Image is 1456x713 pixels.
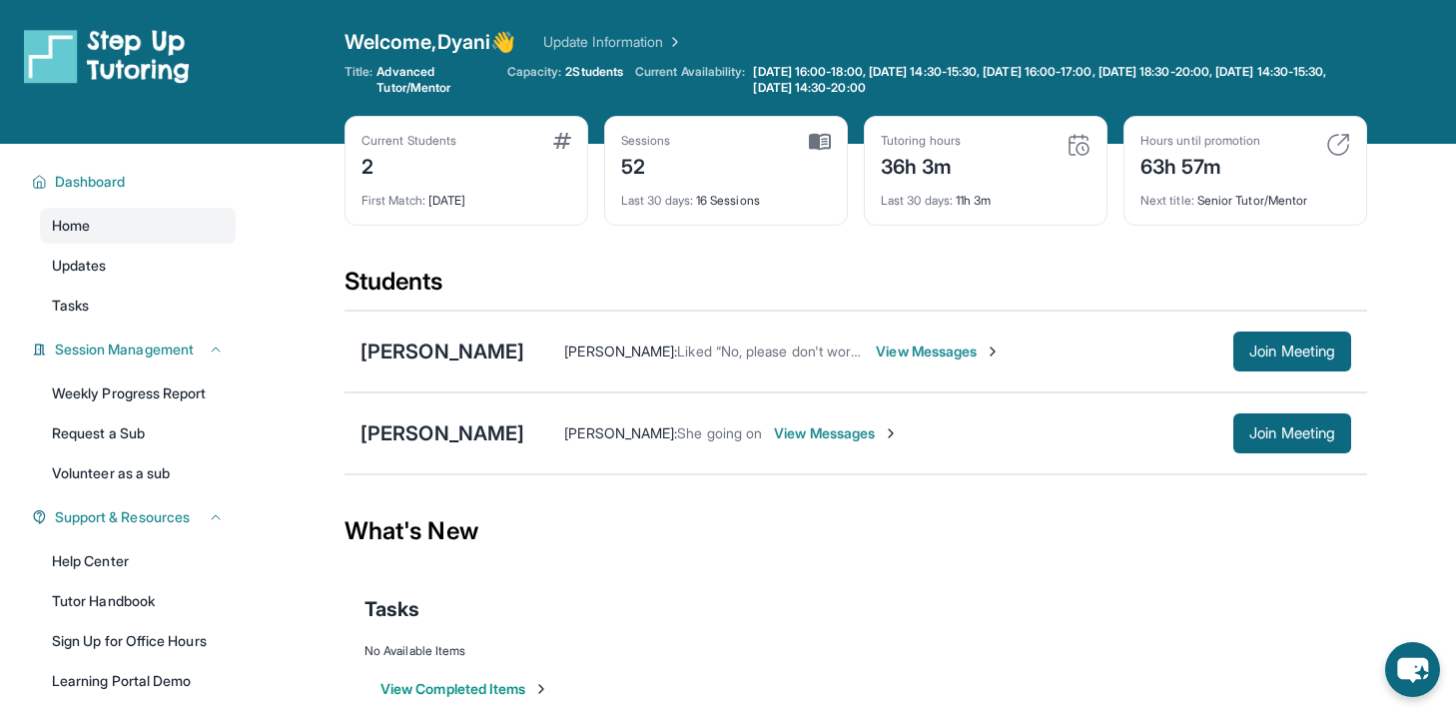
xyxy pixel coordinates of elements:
[345,28,515,56] span: Welcome, Dyani 👋
[1326,133,1350,157] img: card
[362,193,425,208] span: First Match :
[40,543,236,579] a: Help Center
[40,455,236,491] a: Volunteer as a sub
[361,338,524,365] div: [PERSON_NAME]
[361,419,524,447] div: [PERSON_NAME]
[621,193,693,208] span: Last 30 days :
[364,643,1347,659] div: No Available Items
[635,64,745,96] span: Current Availability:
[881,193,953,208] span: Last 30 days :
[1140,181,1350,209] div: Senior Tutor/Mentor
[52,296,89,316] span: Tasks
[553,133,571,149] img: card
[1249,346,1335,357] span: Join Meeting
[1067,133,1091,157] img: card
[621,181,831,209] div: 16 Sessions
[40,288,236,324] a: Tasks
[40,248,236,284] a: Updates
[362,181,571,209] div: [DATE]
[507,64,562,80] span: Capacity:
[1385,642,1440,697] button: chat-button
[564,343,677,359] span: [PERSON_NAME] :
[774,423,899,443] span: View Messages
[364,595,419,623] span: Tasks
[345,64,372,96] span: Title:
[40,415,236,451] a: Request a Sub
[55,172,126,192] span: Dashboard
[881,133,961,149] div: Tutoring hours
[47,172,224,192] button: Dashboard
[565,64,623,80] span: 2 Students
[621,149,671,181] div: 52
[52,256,107,276] span: Updates
[883,425,899,441] img: Chevron-Right
[345,266,1367,310] div: Students
[621,133,671,149] div: Sessions
[55,507,190,527] span: Support & Resources
[881,149,961,181] div: 36h 3m
[55,340,194,359] span: Session Management
[40,208,236,244] a: Home
[663,32,683,52] img: Chevron Right
[40,623,236,659] a: Sign Up for Office Hours
[985,344,1001,359] img: Chevron-Right
[40,583,236,619] a: Tutor Handbook
[47,340,224,359] button: Session Management
[809,133,831,151] img: card
[40,663,236,699] a: Learning Portal Demo
[40,375,236,411] a: Weekly Progress Report
[881,181,1091,209] div: 11h 3m
[876,342,1001,361] span: View Messages
[52,216,90,236] span: Home
[677,424,762,441] span: She going on
[749,64,1367,96] a: [DATE] 16:00-18:00, [DATE] 14:30-15:30, [DATE] 16:00-17:00, [DATE] 18:30-20:00, [DATE] 14:30-15:3...
[1233,413,1351,453] button: Join Meeting
[564,424,677,441] span: [PERSON_NAME] :
[376,64,494,96] span: Advanced Tutor/Mentor
[362,133,456,149] div: Current Students
[1249,427,1335,439] span: Join Meeting
[24,28,190,84] img: logo
[362,149,456,181] div: 2
[380,679,549,699] button: View Completed Items
[345,487,1367,575] div: What's New
[753,64,1363,96] span: [DATE] 16:00-18:00, [DATE] 14:30-15:30, [DATE] 16:00-17:00, [DATE] 18:30-20:00, [DATE] 14:30-15:3...
[1140,193,1194,208] span: Next title :
[1233,332,1351,371] button: Join Meeting
[47,507,224,527] button: Support & Resources
[1140,149,1260,181] div: 63h 57m
[543,32,683,52] a: Update Information
[1140,133,1260,149] div: Hours until promotion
